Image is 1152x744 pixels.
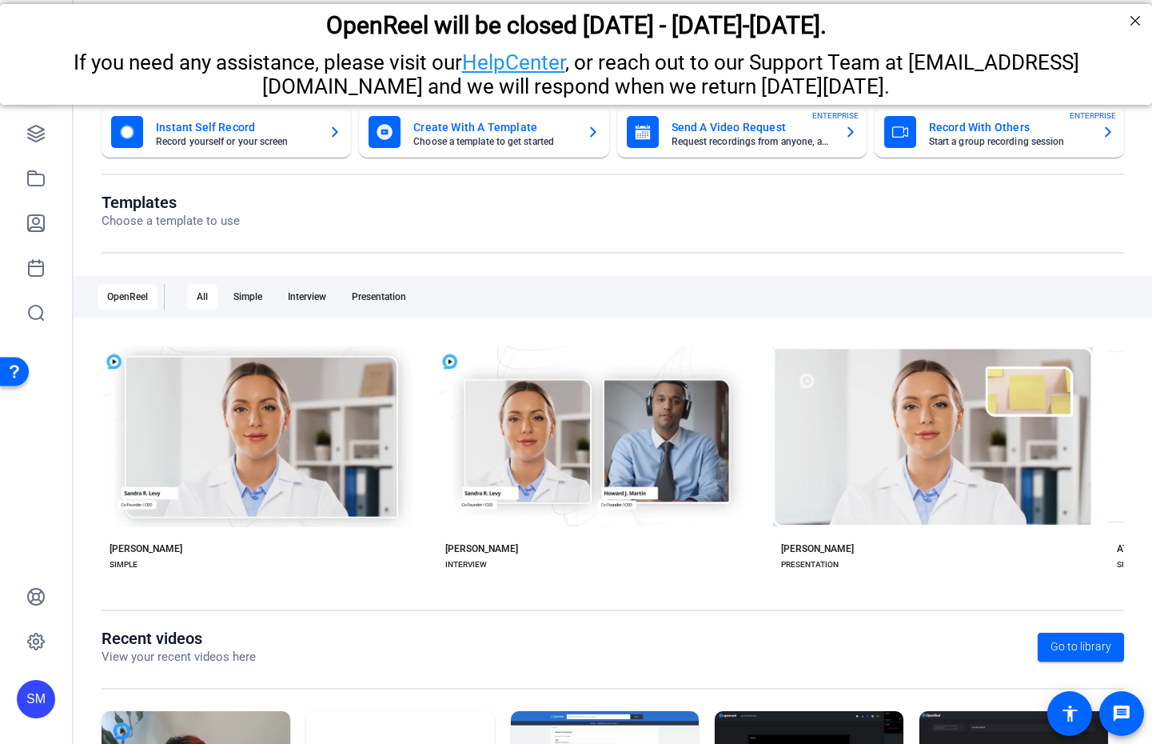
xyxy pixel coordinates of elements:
[342,284,416,310] div: Presentation
[929,118,1089,137] mat-card-title: Record With Others
[98,284,157,310] div: OpenReel
[672,118,831,137] mat-card-title: Send A Video Request
[156,118,316,137] mat-card-title: Instant Self Record
[20,7,1132,35] div: OpenReel will be closed [DATE] - [DATE]-[DATE].
[617,106,867,158] button: Send A Video RequestRequest recordings from anyone, anywhereENTERPRISE
[102,629,256,648] h1: Recent videos
[17,680,55,718] div: SM
[445,542,518,555] div: [PERSON_NAME]
[102,106,351,158] button: Instant Self RecordRecord yourself or your screen
[359,106,608,158] button: Create With A TemplateChoose a template to get started
[1117,558,1145,571] div: SIMPLE
[812,110,859,122] span: ENTERPRISE
[672,137,831,146] mat-card-subtitle: Request recordings from anyone, anywhere
[929,137,1089,146] mat-card-subtitle: Start a group recording session
[1112,704,1131,723] mat-icon: message
[1070,110,1116,122] span: ENTERPRISE
[278,284,336,310] div: Interview
[413,118,573,137] mat-card-title: Create With A Template
[187,284,217,310] div: All
[413,137,573,146] mat-card-subtitle: Choose a template to get started
[462,46,565,70] a: HelpCenter
[1038,633,1124,662] a: Go to library
[1060,704,1079,723] mat-icon: accessibility
[445,558,487,571] div: INTERVIEW
[102,193,240,212] h1: Templates
[110,558,138,571] div: SIMPLE
[224,284,272,310] div: Simple
[781,542,854,555] div: [PERSON_NAME]
[102,212,240,230] p: Choose a template to use
[74,46,1079,94] span: If you need any assistance, please visit our , or reach out to our Support Team at [EMAIL_ADDRESS...
[102,648,256,666] p: View your recent videos here
[781,558,839,571] div: PRESENTATION
[156,137,316,146] mat-card-subtitle: Record yourself or your screen
[875,106,1124,158] button: Record With OthersStart a group recording sessionENTERPRISE
[1050,638,1111,655] span: Go to library
[110,542,182,555] div: [PERSON_NAME]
